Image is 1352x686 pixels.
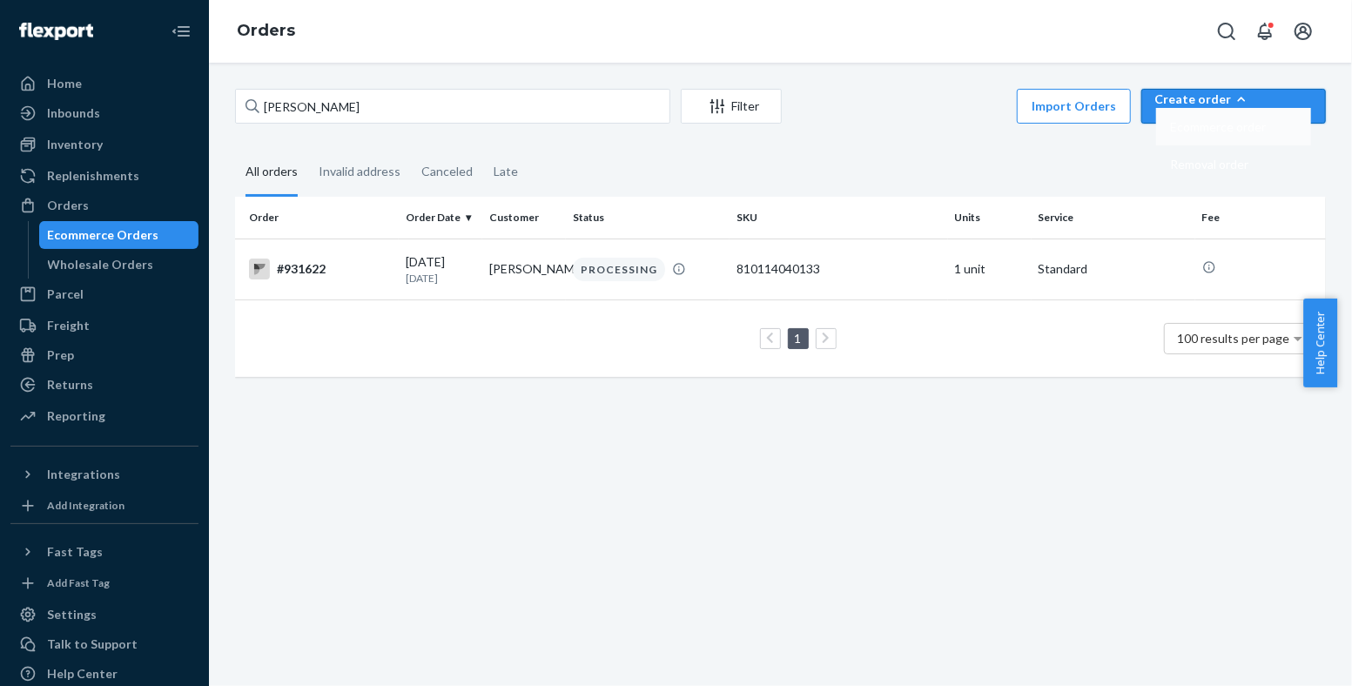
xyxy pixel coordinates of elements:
div: 810114040133 [737,260,941,278]
a: Home [10,70,198,98]
div: Invalid address [319,149,400,194]
a: Talk to Support [10,630,198,658]
a: Returns [10,371,198,399]
button: Import Orders [1017,89,1131,124]
button: Ecommerce order [1156,108,1311,145]
a: Add Fast Tag [10,573,198,594]
span: 100 results per page [1178,331,1290,346]
p: Standard [1039,260,1188,278]
a: Ecommerce Orders [39,221,199,249]
div: Customer [489,210,559,225]
button: Create orderEcommerce orderRemoval order [1141,89,1326,124]
th: Fee [1195,197,1326,239]
a: Inventory [10,131,198,158]
button: Open Search Box [1209,14,1244,49]
button: Open notifications [1248,14,1282,49]
th: SKU [730,197,948,239]
a: Replenishments [10,162,198,190]
th: Units [948,197,1032,239]
a: Inbounds [10,99,198,127]
div: Prep [47,346,74,364]
span: Ecommerce order [1170,121,1266,133]
button: Fast Tags [10,538,198,566]
th: Status [566,197,730,239]
div: PROCESSING [573,258,665,281]
a: Parcel [10,280,198,308]
div: Add Integration [47,498,124,513]
div: #931622 [249,259,392,279]
div: Reporting [47,407,105,425]
a: Freight [10,312,198,340]
div: Create order [1154,91,1313,108]
div: Ecommerce Orders [48,226,159,244]
img: Flexport logo [19,23,93,40]
td: [PERSON_NAME] [482,239,566,299]
a: Wholesale Orders [39,251,199,279]
p: [DATE] [406,271,475,286]
th: Service [1032,197,1195,239]
div: Talk to Support [47,636,138,653]
div: Returns [47,376,93,393]
div: Integrations [47,466,120,483]
a: Add Integration [10,495,198,516]
ol: breadcrumbs [223,6,309,57]
div: Settings [47,606,97,623]
div: All orders [246,149,298,197]
div: Wholesale Orders [48,256,154,273]
a: Settings [10,601,198,629]
div: Parcel [47,286,84,303]
a: Orders [237,21,295,40]
div: Inbounds [47,104,100,122]
button: Help Center [1303,299,1337,387]
a: Reporting [10,402,198,430]
div: Inventory [47,136,103,153]
div: Home [47,75,82,92]
td: 1 unit [948,239,1032,299]
a: Page 1 is your current page [791,331,805,346]
div: Replenishments [47,167,139,185]
a: Orders [10,192,198,219]
button: Open account menu [1286,14,1321,49]
div: Canceled [421,149,473,194]
div: [DATE] [406,253,475,286]
button: Integrations [10,461,198,488]
div: Late [494,149,518,194]
button: Close Navigation [164,14,198,49]
th: Order Date [399,197,482,239]
div: Help Center [47,665,118,683]
div: Fast Tags [47,543,103,561]
input: Search orders [235,89,670,124]
th: Order [235,197,399,239]
div: Orders [47,197,89,214]
button: Removal order [1156,145,1311,183]
div: Freight [47,317,90,334]
a: Prep [10,341,198,369]
button: Filter [681,89,782,124]
div: Filter [682,98,781,115]
div: Add Fast Tag [47,575,110,590]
